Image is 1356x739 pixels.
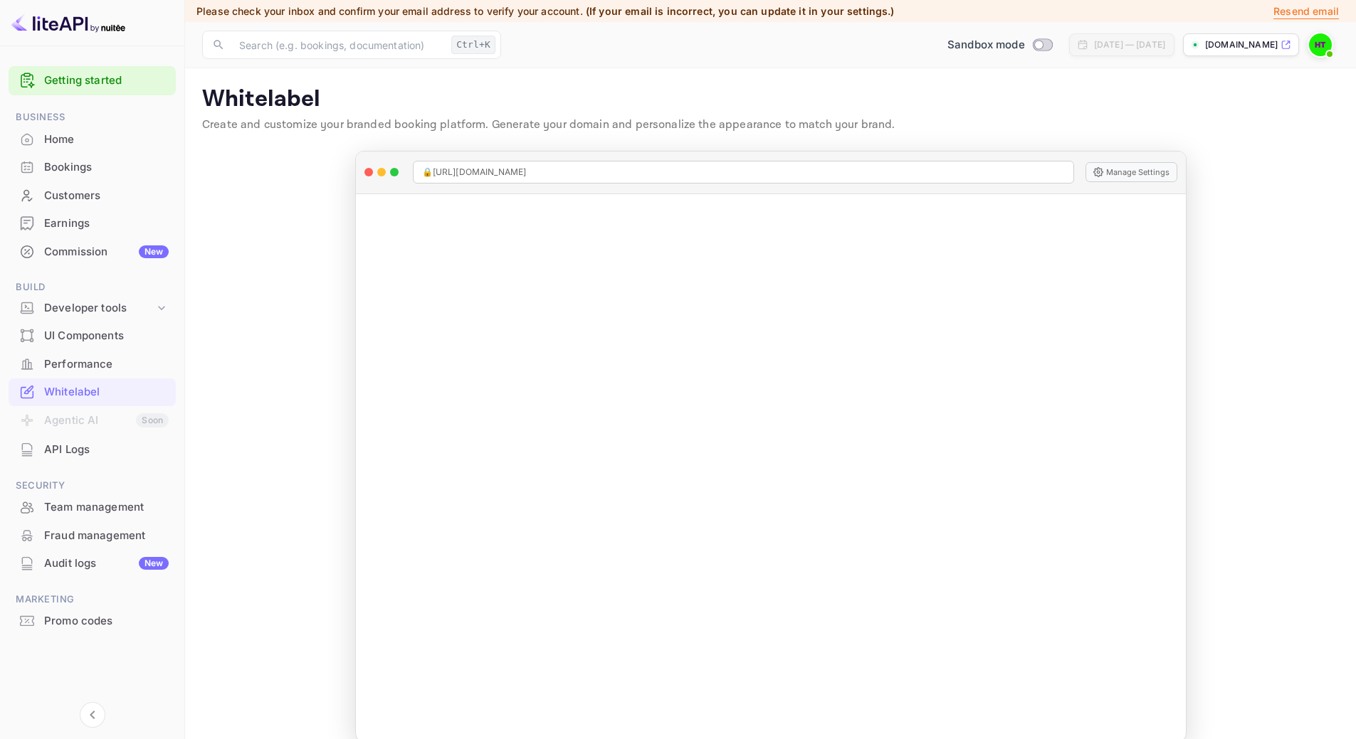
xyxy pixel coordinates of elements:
a: Audit logsNew [9,550,176,576]
a: Performance [9,351,176,377]
img: Henrik T [1309,33,1332,56]
a: Earnings [9,210,176,236]
span: 🔒 [URL][DOMAIN_NAME] [422,166,527,179]
div: Switch to Production mode [942,37,1058,53]
a: Fraud management [9,522,176,548]
div: Promo codes [9,607,176,635]
span: Please check your inbox and confirm your email address to verify your account. [196,5,583,17]
span: (If your email is incorrect, you can update it in your settings.) [586,5,895,17]
a: CommissionNew [9,238,176,265]
div: Whitelabel [9,378,176,406]
div: Bookings [9,154,176,181]
button: Manage Settings [1086,162,1177,182]
div: Developer tools [44,300,154,317]
div: Bookings [44,159,169,176]
a: Customers [9,182,176,208]
div: Team management [44,499,169,516]
a: Promo codes [9,607,176,634]
a: UI Components [9,322,176,349]
button: Collapse navigation [80,702,105,728]
p: Create and customize your branded booking platform. Generate your domain and personalize the appe... [202,117,1339,134]
div: Home [44,132,169,148]
div: Getting started [9,66,176,95]
span: Security [9,478,176,494]
span: Business [9,110,176,125]
div: UI Components [44,328,169,344]
div: Customers [9,182,176,210]
a: API Logs [9,436,176,462]
div: Ctrl+K [451,36,495,54]
div: Earnings [44,216,169,232]
div: Developer tools [9,296,176,321]
span: Build [9,280,176,295]
div: Performance [9,351,176,378]
div: API Logs [9,436,176,464]
img: LiteAPI logo [11,11,125,34]
span: Sandbox mode [947,37,1025,53]
div: [DATE] — [DATE] [1094,38,1165,51]
a: Home [9,126,176,152]
input: Search (e.g. bookings, documentation) [231,31,446,59]
div: Audit logsNew [9,550,176,578]
div: Whitelabel [44,384,169,400]
p: Whitelabel [202,85,1339,114]
div: API Logs [44,442,169,458]
a: Getting started [44,73,169,89]
span: Marketing [9,592,176,607]
div: Earnings [9,210,176,238]
div: Performance [44,356,169,373]
div: CommissionNew [9,238,176,266]
div: New [139,245,169,258]
div: Fraud management [9,522,176,550]
a: Bookings [9,154,176,180]
div: Home [9,126,176,154]
div: Commission [44,244,169,260]
div: Audit logs [44,555,169,572]
div: New [139,557,169,570]
p: Resend email [1273,4,1339,19]
div: Fraud management [44,528,169,544]
div: UI Components [9,322,176,350]
div: Customers [44,188,169,204]
div: Team management [9,494,176,521]
p: [DOMAIN_NAME] [1205,38,1278,51]
a: Team management [9,494,176,520]
a: Whitelabel [9,378,176,405]
div: Promo codes [44,613,169,629]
